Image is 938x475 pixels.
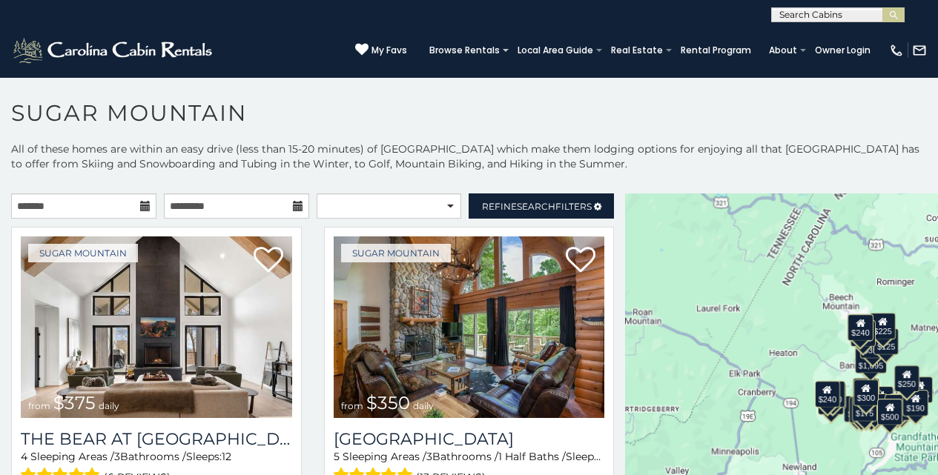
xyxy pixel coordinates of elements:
[99,400,119,411] span: daily
[877,399,902,425] div: $500
[807,40,878,61] a: Owner Login
[366,392,410,413] span: $350
[482,201,592,212] span: Refine Filters
[498,450,566,463] span: 1 Half Baths /
[870,313,895,339] div: $225
[334,429,605,449] a: [GEOGRAPHIC_DATA]
[413,400,434,411] span: daily
[889,43,904,58] img: phone-regular-white.png
[469,193,614,219] a: RefineSearchFilters
[510,40,601,61] a: Local Area Guide
[601,450,611,463] span: 12
[426,450,432,463] span: 3
[762,40,805,61] a: About
[853,379,879,406] div: $300
[21,429,292,449] a: The Bear At [GEOGRAPHIC_DATA]
[355,43,407,58] a: My Favs
[21,236,292,418] a: The Bear At Sugar Mountain from $375 daily
[222,450,231,463] span: 12
[855,347,888,373] div: $1,095
[868,386,894,413] div: $200
[673,40,759,61] a: Rental Program
[853,378,878,405] div: $190
[341,244,451,262] a: Sugar Mountain
[341,400,363,411] span: from
[254,245,283,276] a: Add to favorites
[849,396,874,423] div: $155
[371,44,407,57] span: My Favs
[852,395,877,422] div: $175
[11,36,217,65] img: White-1-2.png
[28,244,138,262] a: Sugar Mountain
[28,400,50,411] span: from
[894,365,919,392] div: $250
[566,245,595,276] a: Add to favorites
[21,429,292,449] h3: The Bear At Sugar Mountain
[334,236,605,418] img: Grouse Moor Lodge
[908,376,933,403] div: $155
[21,450,27,463] span: 4
[912,43,927,58] img: mail-regular-white.png
[848,314,873,341] div: $240
[902,390,928,416] div: $190
[517,201,555,212] span: Search
[815,381,840,408] div: $240
[334,450,340,463] span: 5
[53,392,96,413] span: $375
[334,429,605,449] h3: Grouse Moor Lodge
[334,236,605,418] a: Grouse Moor Lodge from $350 daily
[885,394,910,421] div: $195
[873,328,899,355] div: $125
[114,450,120,463] span: 3
[21,236,292,418] img: The Bear At Sugar Mountain
[604,40,670,61] a: Real Estate
[422,40,507,61] a: Browse Rentals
